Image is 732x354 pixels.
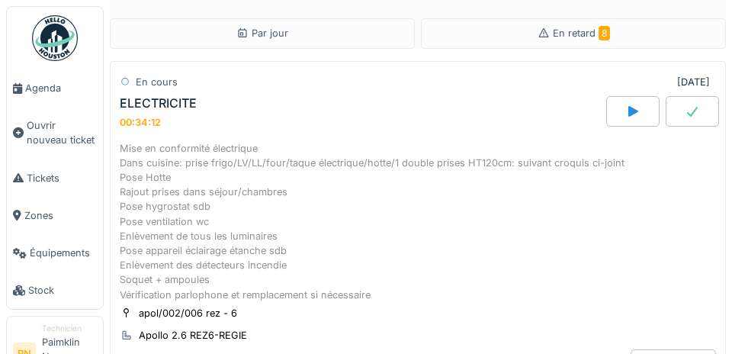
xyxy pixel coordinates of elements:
[30,246,97,260] span: Équipements
[120,141,716,302] div: Mise en conformité électrique Dans cuisine: prise frigo/LV/LL/four/taque électrique/hotte/1 doubl...
[553,27,610,39] span: En retard
[24,208,97,223] span: Zones
[7,69,103,107] a: Agenda
[27,171,97,185] span: Tickets
[7,272,103,309] a: Stock
[25,81,97,95] span: Agenda
[7,159,103,197] a: Tickets
[120,96,197,111] div: ELECTRICITE
[677,75,710,89] div: [DATE]
[139,328,247,343] div: Apollo 2.6 REZ6-REGIE
[27,118,97,147] span: Ouvrir nouveau ticket
[136,75,178,89] div: En cours
[42,323,97,334] div: Technicien
[28,283,97,298] span: Stock
[236,26,288,40] div: Par jour
[139,306,237,320] div: apol/002/006 rez - 6
[7,234,103,272] a: Équipements
[599,26,610,40] span: 8
[7,107,103,159] a: Ouvrir nouveau ticket
[7,197,103,234] a: Zones
[32,15,78,61] img: Badge_color-CXgf-gQk.svg
[120,117,161,128] div: 00:34:12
